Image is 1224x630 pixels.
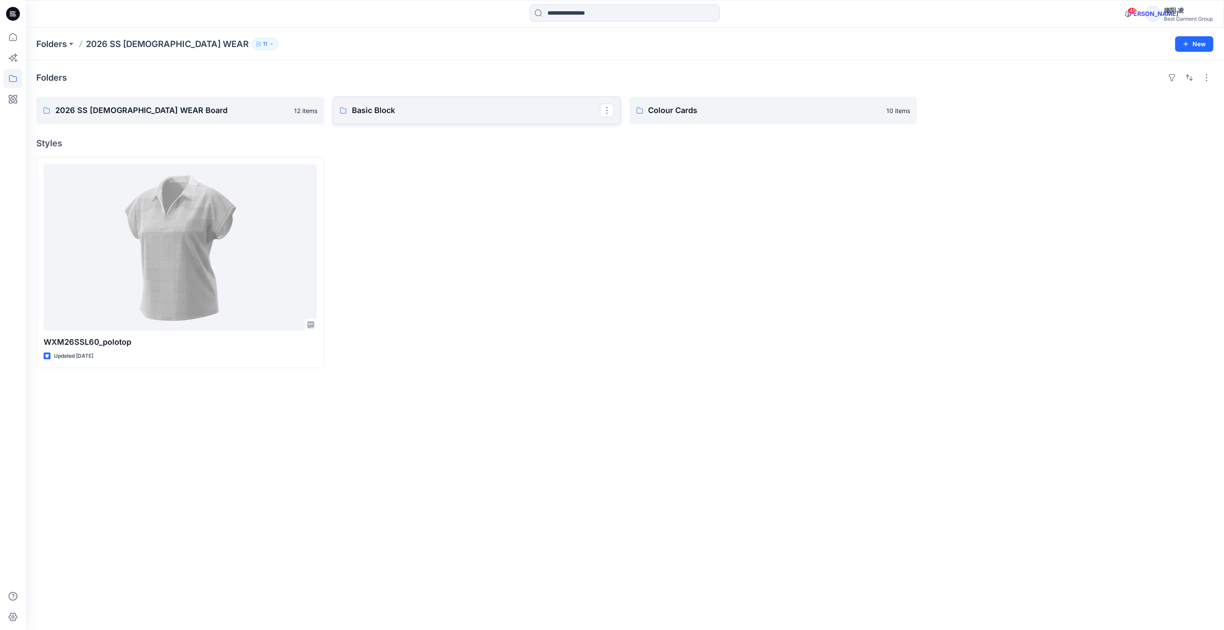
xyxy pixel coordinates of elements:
[36,97,324,124] a: 2026 SS [DEMOGRAPHIC_DATA] WEAR Board12 items
[1164,5,1213,16] div: 德阳 凌
[54,352,93,361] p: Updated [DATE]
[55,104,289,117] p: 2026 SS [DEMOGRAPHIC_DATA] WEAR Board
[263,39,267,49] p: 11
[36,138,1214,148] h4: Styles
[1128,7,1137,14] span: 45
[1145,6,1161,22] div: [PERSON_NAME]
[648,104,882,117] p: Colour Cards
[352,104,600,117] p: Basic Block
[1175,36,1214,52] button: New
[252,38,278,50] button: 11
[36,38,67,50] a: Folders
[44,164,317,331] a: WXM26SSL60_polotop
[333,97,621,124] a: Basic Block
[1164,16,1213,22] div: Best Garment Group
[629,97,917,124] a: Colour Cards10 items
[44,336,317,348] p: WXM26SSL60_polotop
[86,38,249,50] p: 2026 SS [DEMOGRAPHIC_DATA] WEAR
[36,72,67,83] h4: Folders
[886,106,910,115] p: 10 items
[294,106,317,115] p: 12 items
